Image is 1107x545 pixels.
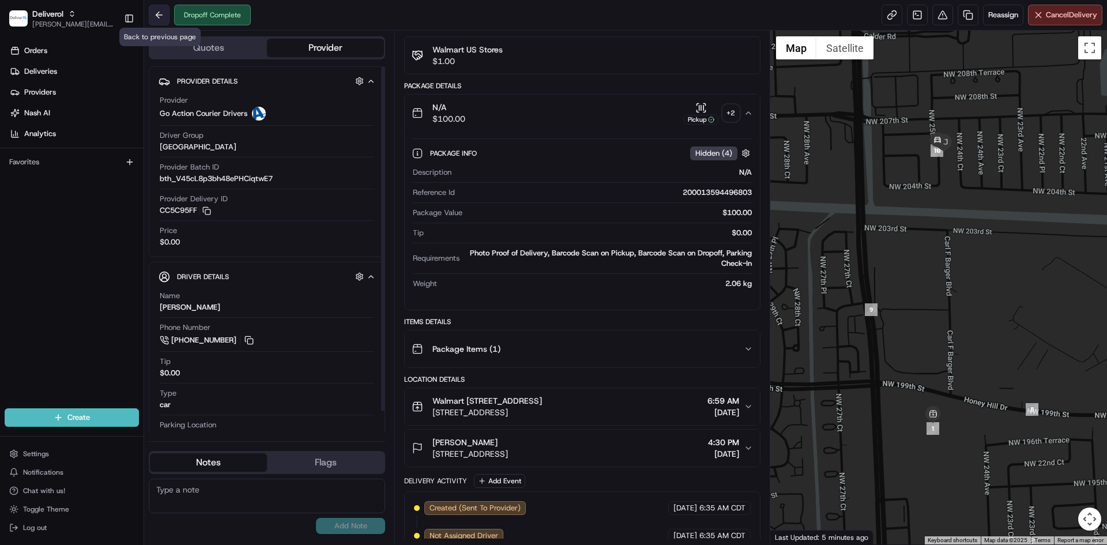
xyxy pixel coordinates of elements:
[928,536,977,544] button: Keyboard shortcuts
[695,148,732,159] span: Hidden ( 4 )
[413,208,462,218] span: Package Value
[23,486,65,495] span: Chat with us!
[160,95,188,106] span: Provider
[160,356,171,367] span: Tip
[432,343,500,355] span: Package Items ( 1 )
[160,225,177,236] span: Price
[816,36,873,59] button: Show satellite imagery
[432,448,508,460] span: [STREET_ADDRESS]
[39,122,146,131] div: We're available if you need us!
[12,46,210,65] p: Welcome 👋
[5,501,139,517] button: Toggle Theme
[474,474,525,488] button: Add Event
[5,42,144,60] a: Orders
[699,503,745,513] span: 6:35 AM CDT
[770,530,873,544] div: Last Updated: 5 minutes ago
[150,453,267,472] button: Notes
[673,503,697,513] span: [DATE]
[39,110,189,122] div: Start new chat
[160,388,176,399] span: Type
[160,431,164,442] div: 1
[32,20,115,29] button: [PERSON_NAME][EMAIL_ADDRESS][PERSON_NAME][DOMAIN_NAME]
[413,187,455,198] span: Reference Id
[160,400,171,410] div: car
[708,437,739,448] span: 4:30 PM
[432,407,542,418] span: [STREET_ADDRESS]
[24,66,57,77] span: Deliveries
[404,317,760,326] div: Items Details
[405,430,759,467] button: [PERSON_NAME][STREET_ADDRESS]4:30 PM[DATE]
[405,330,759,367] button: Package Items (1)
[467,208,751,218] div: $100.00
[684,102,739,125] button: Pickup+2
[160,237,180,247] span: $0.00
[432,395,542,407] span: Walmart [STREET_ADDRESS]
[684,102,718,125] button: Pickup
[23,468,63,477] span: Notifications
[32,8,63,20] button: Deliverol
[23,505,69,514] span: Toggle Theme
[405,388,759,425] button: Walmart [STREET_ADDRESS][STREET_ADDRESS]6:59 AM[DATE]
[926,129,949,152] div: 11
[404,375,760,384] div: Location Details
[460,187,751,198] div: 200013594496803
[404,476,467,486] div: Delivery Activity
[93,163,190,183] a: 💻API Documentation
[5,520,139,536] button: Log out
[428,228,751,238] div: $0.00
[160,205,211,216] button: CC5C95FF
[160,162,219,172] span: Provider Batch ID
[23,167,88,179] span: Knowledge Base
[773,529,811,544] a: Open this area in Google Maps (opens a new window)
[5,5,119,32] button: DeliverolDeliverol[PERSON_NAME][EMAIL_ADDRESS][PERSON_NAME][DOMAIN_NAME]
[405,131,759,310] div: N/A$100.00Pickup+2
[927,422,939,435] div: 1
[7,163,93,183] a: 📗Knowledge Base
[160,194,228,204] span: Provider Delivery ID
[23,449,49,458] span: Settings
[776,36,816,59] button: Show street map
[171,335,236,345] span: [PHONE_NUMBER]
[432,113,465,125] span: $100.00
[931,144,943,157] div: 10
[5,104,144,122] a: Nash AI
[12,168,21,178] div: 📗
[81,195,140,204] a: Powered byPylon
[159,72,375,91] button: Provider Details
[707,407,739,418] span: [DATE]
[984,537,1027,543] span: Map data ©2025
[684,115,718,125] div: Pickup
[464,248,751,269] div: Photo Proof of Delivery, Barcode Scan on Pickup, Barcode Scan on Dropoff, Parking Check-In
[1078,508,1101,531] button: Map camera controls
[413,167,451,178] span: Description
[160,302,220,313] div: [PERSON_NAME]
[5,62,144,81] a: Deliveries
[708,448,739,460] span: [DATE]
[160,291,180,301] span: Name
[432,44,503,55] span: Walmart US Stores
[97,168,107,178] div: 💻
[159,267,375,286] button: Driver Details
[5,408,139,427] button: Create
[988,10,1018,20] span: Reassign
[24,108,50,118] span: Nash AI
[267,453,384,472] button: Flags
[160,334,255,347] a: [PHONE_NUMBER]
[432,55,503,67] span: $1.00
[430,531,498,541] span: Not Assigned Driver
[115,196,140,204] span: Pylon
[1034,537,1050,543] a: Terms (opens in new tab)
[5,153,139,171] div: Favorites
[160,368,180,378] div: $0.00
[5,464,139,480] button: Notifications
[160,420,216,430] span: Parking Location
[9,10,28,27] img: Deliverol
[432,437,498,448] span: [PERSON_NAME]
[160,174,273,184] span: bth_V45cL8p3bh48ePHCiqtwE7
[160,108,247,119] span: Go Action Courier Drivers
[252,107,266,121] img: ActionCourier.png
[1078,36,1101,59] button: Toggle fullscreen view
[67,412,90,423] span: Create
